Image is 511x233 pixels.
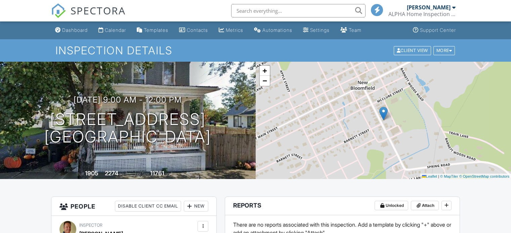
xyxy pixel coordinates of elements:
h3: [DATE] 9:00 am - 12:00 pm [74,95,182,104]
img: Marker [379,107,388,120]
a: Zoom in [260,66,270,76]
div: 1905 [85,170,98,177]
a: Metrics [216,24,246,37]
h1: Inspection Details [55,45,456,56]
div: Client View [394,46,431,55]
a: Calendar [96,24,129,37]
h3: People [51,197,216,216]
div: Team [349,27,361,33]
a: Contacts [176,24,211,37]
div: Templates [144,27,168,33]
a: Support Center [410,24,459,37]
div: Calendar [105,27,126,33]
span: sq. ft. [119,171,129,176]
div: Contacts [187,27,208,33]
div: More [433,46,455,55]
a: Automations (Basic) [251,24,295,37]
div: Disable Client CC Email [115,201,181,212]
div: Automations [262,27,292,33]
div: 2274 [105,170,118,177]
span: Lot Size [135,171,149,176]
img: The Best Home Inspection Software - Spectora [51,3,66,18]
div: ALPHA Home Inspection LLC [388,11,456,17]
a: Zoom out [260,76,270,86]
div: Support Center [420,27,456,33]
a: Settings [300,24,332,37]
div: Settings [310,27,330,33]
div: 11761 [150,170,164,177]
a: Leaflet [422,174,437,178]
a: Client View [393,48,433,53]
h1: [STREET_ADDRESS] [GEOGRAPHIC_DATA] [44,111,211,146]
a: Team [338,24,364,37]
span: − [262,76,267,85]
span: + [262,66,267,75]
a: Dashboard [52,24,90,37]
div: Dashboard [62,27,88,33]
div: [PERSON_NAME] [407,4,451,11]
div: Metrics [226,27,243,33]
span: SPECTORA [71,3,126,17]
a: Templates [134,24,171,37]
a: © OpenStreetMap contributors [459,174,509,178]
span: sq.ft. [165,171,174,176]
div: New [184,201,208,212]
span: | [438,174,439,178]
span: Inspector [79,223,102,228]
a: SPECTORA [51,9,126,23]
a: © MapTiler [440,174,458,178]
input: Search everything... [231,4,366,17]
span: Built [77,171,84,176]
